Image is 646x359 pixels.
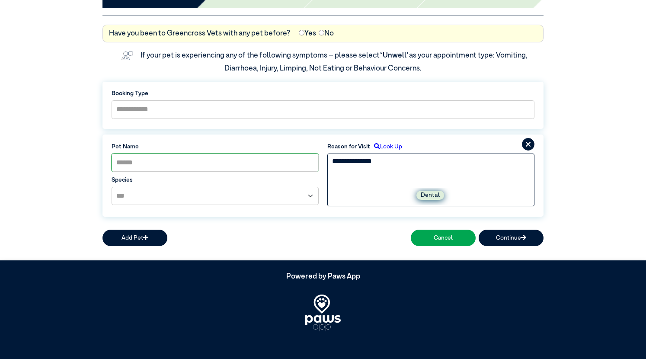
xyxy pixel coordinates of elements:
[102,272,544,281] h5: Powered by Paws App
[112,89,534,98] label: Booking Type
[319,28,334,39] label: No
[299,30,304,35] input: Yes
[319,30,324,35] input: No
[327,142,370,151] label: Reason for Visit
[112,142,319,151] label: Pet Name
[299,28,316,39] label: Yes
[416,191,444,200] label: Dental
[141,52,529,72] label: If your pet is experiencing any of the following symptoms – please select as your appointment typ...
[109,28,290,39] label: Have you been to Greencross Vets with any pet before?
[380,52,409,59] span: “Unwell”
[102,230,167,246] button: Add Pet
[118,48,136,63] img: vet
[411,230,476,246] button: Cancel
[112,176,319,184] label: Species
[305,295,341,331] img: PawsApp
[370,142,402,151] label: Look Up
[479,230,544,246] button: Continue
